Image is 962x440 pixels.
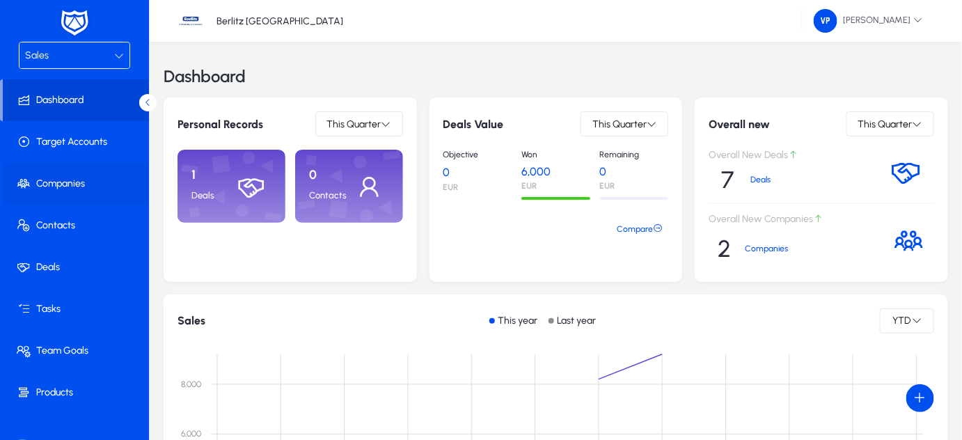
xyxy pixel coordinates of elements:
[3,288,152,330] a: Tasks
[443,182,512,193] p: EUR
[3,302,152,316] span: Tasks
[709,214,879,226] p: Overall New Companies
[3,93,149,107] span: Dashboard
[581,111,668,136] button: This Quarter
[443,150,512,160] p: Objective
[309,168,349,183] p: 0
[745,244,807,253] p: Companies
[498,315,537,327] p: This year
[750,175,796,184] p: Deals
[443,118,504,131] h6: Deals Value
[814,9,837,33] img: 174.png
[718,235,732,263] p: 2
[617,219,663,239] span: Compare
[521,150,590,159] p: Won
[600,165,669,178] p: 0
[3,330,152,372] a: Team Goals
[191,168,231,183] p: 1
[3,246,152,288] a: Deals
[3,386,152,400] span: Products
[557,315,596,327] p: Last year
[611,217,668,242] button: Compare
[858,118,913,130] span: This Quarter
[592,118,647,130] span: This Quarter
[521,165,590,178] p: 6,000
[521,181,590,191] p: EUR
[846,111,934,136] button: This Quarter
[3,177,152,191] span: Companies
[3,135,152,149] span: Target Accounts
[3,260,152,274] span: Deals
[709,118,770,131] h6: Overall new
[164,68,246,85] h3: Dashboard
[814,9,923,33] span: [PERSON_NAME]
[803,8,934,33] button: [PERSON_NAME]
[709,150,873,162] p: Overall New Deals
[3,205,152,246] a: Contacts
[327,118,381,130] span: This Quarter
[315,111,403,136] button: This Quarter
[443,166,512,180] p: 0
[721,166,734,194] p: 7
[57,8,92,38] img: white-logo.png
[309,190,349,201] p: Contacts
[3,219,152,233] span: Contacts
[181,379,201,389] text: 8,000
[216,15,343,27] p: Berlitz [GEOGRAPHIC_DATA]
[880,308,934,333] button: YTD
[892,315,913,327] span: YTD
[3,372,152,414] a: Products
[600,181,669,191] p: EUR
[178,314,205,327] h1: Sales
[25,49,49,61] span: Sales
[178,118,263,131] h6: Personal Records
[3,344,152,358] span: Team Goals
[181,429,201,439] text: 6,000
[600,150,669,159] p: Remaining
[191,190,231,201] p: Deals
[178,8,204,34] img: 37.jpg
[3,121,152,163] a: Target Accounts
[3,163,152,205] a: Companies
